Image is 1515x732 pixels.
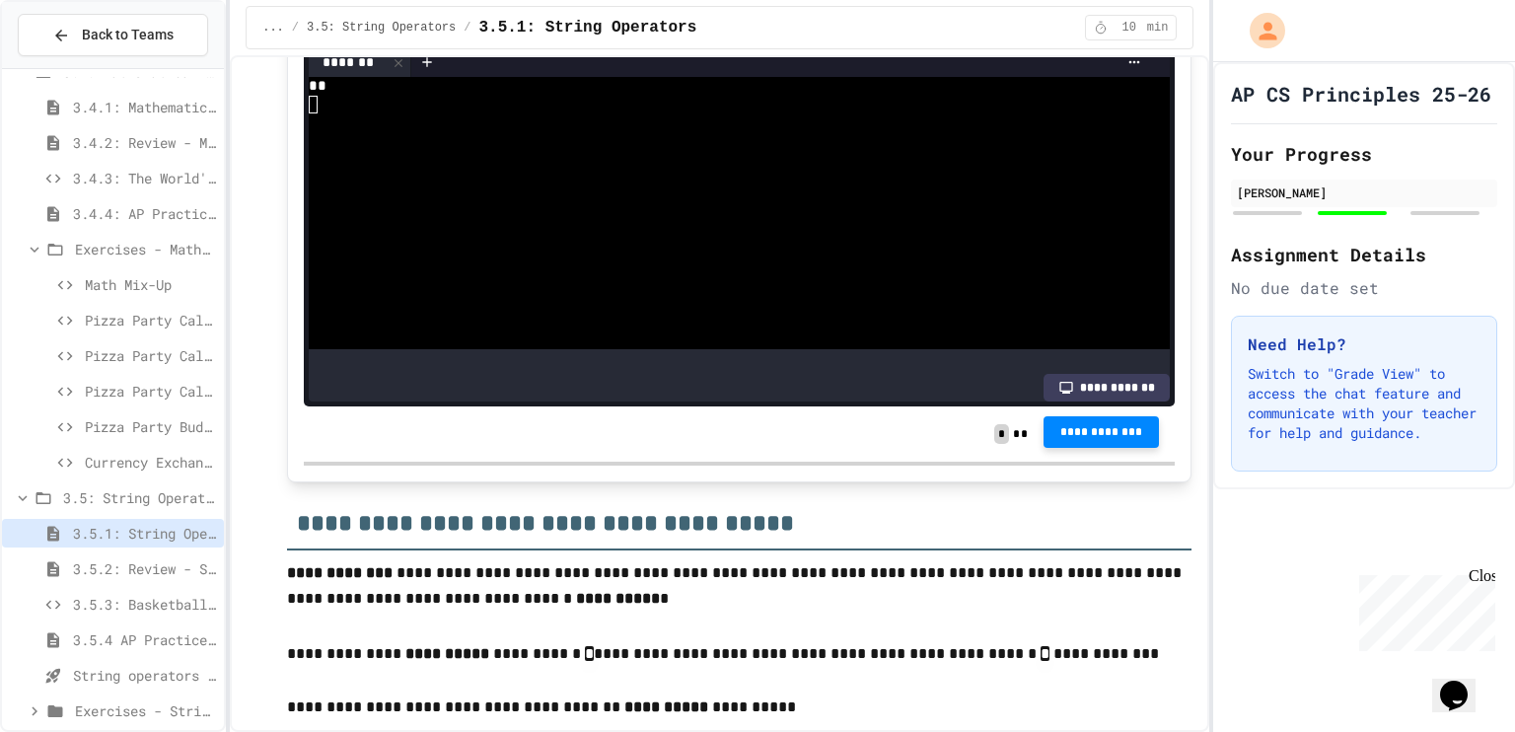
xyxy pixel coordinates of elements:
[1231,80,1491,108] h1: AP CS Principles 25-26
[85,274,216,295] span: Math Mix-Up
[1237,183,1491,201] div: [PERSON_NAME]
[1231,241,1497,268] h2: Assignment Details
[73,558,216,579] span: 3.5.2: Review - String Operators
[73,629,216,650] span: 3.5.4 AP Practice - String Manipulation
[75,239,216,259] span: Exercises - Mathematical Operators
[8,8,136,125] div: Chat with us now!Close
[85,452,216,473] span: Currency Exchange Calculator
[1229,8,1290,53] div: My Account
[85,310,216,330] span: Pizza Party Calculator
[1231,140,1497,168] h2: Your Progress
[262,20,284,36] span: ...
[478,16,696,39] span: 3.5.1: String Operators
[1231,276,1497,300] div: No due date set
[73,168,216,188] span: 3.4.3: The World's Worst Farmers Market
[73,523,216,544] span: 3.5.1: String Operators
[1248,364,1480,443] p: Switch to "Grade View" to access the chat feature and communicate with your teacher for help and ...
[1432,653,1495,712] iframe: chat widget
[63,487,216,508] span: 3.5: String Operators
[292,20,299,36] span: /
[82,25,174,45] span: Back to Teams
[75,700,216,721] span: Exercises - String Operators
[73,594,216,615] span: 3.5.3: Basketballs and Footballs
[73,132,216,153] span: 3.4.2: Review - Mathematical Operators
[307,20,456,36] span: 3.5: String Operators
[73,97,216,117] span: 3.4.1: Mathematical Operators
[73,665,216,686] span: String operators - Quiz
[1248,332,1480,356] h3: Need Help?
[18,14,208,56] button: Back to Teams
[464,20,470,36] span: /
[73,203,216,224] span: 3.4.4: AP Practice - Arithmetic Operators
[85,416,216,437] span: Pizza Party Budget
[1351,567,1495,651] iframe: chat widget
[1114,20,1145,36] span: 10
[85,345,216,366] span: Pizza Party Calculator
[1147,20,1169,36] span: min
[85,381,216,402] span: Pizza Party Calculator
